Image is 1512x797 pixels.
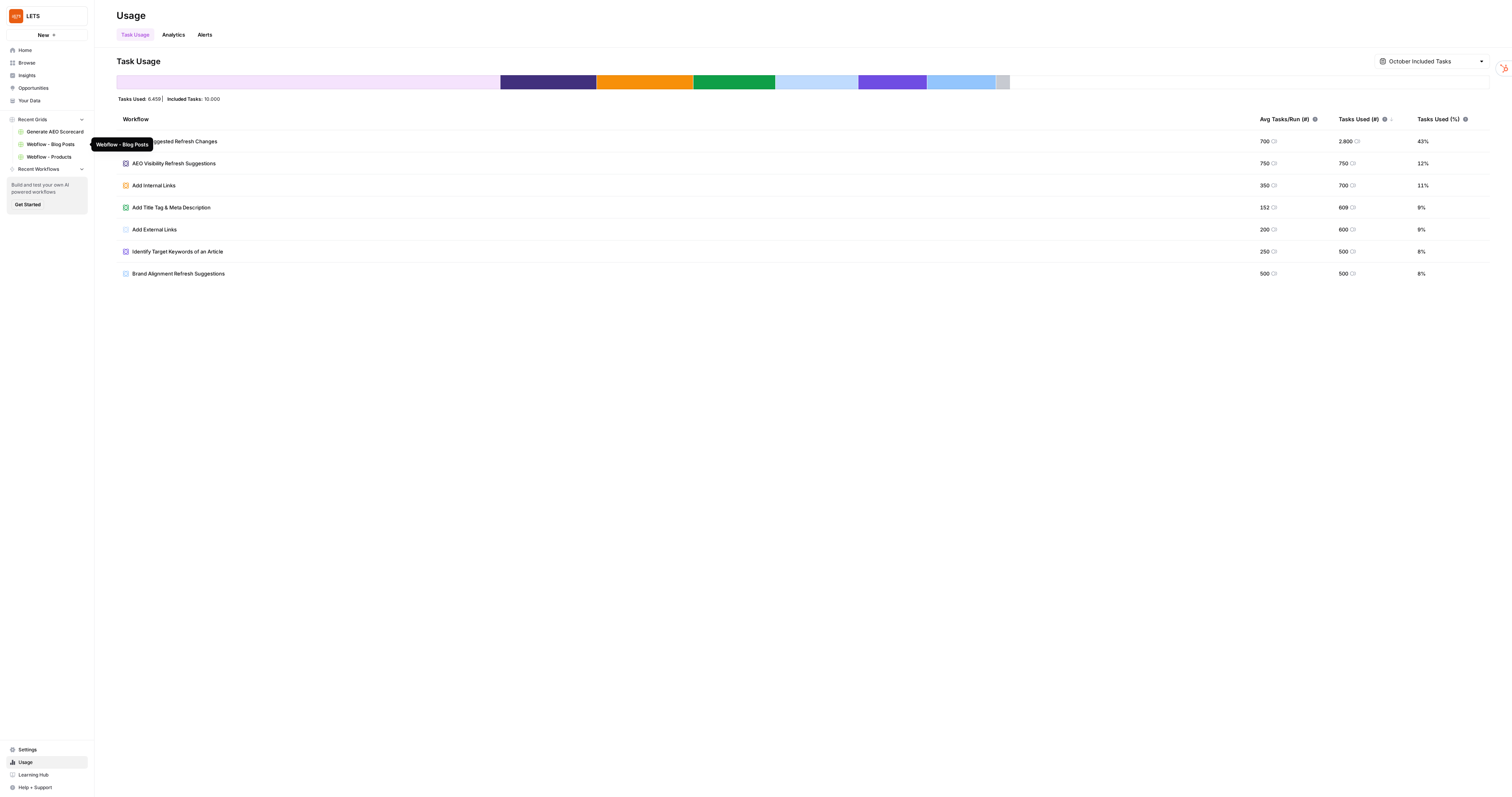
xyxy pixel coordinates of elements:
[19,759,84,766] span: Usage
[132,159,216,167] span: AEO Visibility Refresh Suggestions
[148,96,161,102] span: 6.459
[1417,270,1426,277] span: 8 %
[6,44,88,57] a: Home
[6,29,88,41] button: New
[6,163,88,175] button: Recent Workflows
[1339,137,1353,145] span: 2.800
[19,85,84,92] span: Opportunities
[15,138,88,151] a: Webflow - Blog Posts
[1260,203,1269,211] span: 152
[15,201,41,208] span: Get Started
[132,181,176,189] span: Add Internal Links
[9,9,23,23] img: LETS Logo
[1260,226,1269,233] span: 200
[1260,108,1318,130] div: Avg Tasks/Run (#)
[1260,248,1269,255] span: 250
[11,200,44,210] button: Get Started
[117,56,161,67] span: Task Usage
[19,97,84,104] span: Your Data
[132,248,223,255] span: Identify Target Keywords of an Article
[15,126,88,138] a: Generate AEO Scorecard
[6,743,88,756] a: Settings
[19,771,84,779] span: Learning Hub
[6,769,88,781] a: Learning Hub
[204,96,220,102] span: 10.000
[1339,248,1348,255] span: 500
[38,31,49,39] span: New
[19,746,84,753] span: Settings
[132,226,177,233] span: Add External Links
[1417,108,1468,130] div: Tasks Used (%)
[167,96,203,102] span: Included Tasks:
[132,137,217,145] span: Apply Suggested Refresh Changes
[1339,203,1348,211] span: 609
[18,116,47,123] span: Recent Grids
[1260,270,1269,277] span: 500
[27,141,84,148] span: Webflow - Blog Posts
[123,108,1247,130] div: Workflow
[6,756,88,769] a: Usage
[1339,159,1348,167] span: 750
[6,57,88,69] a: Browse
[1339,226,1348,233] span: 600
[1417,226,1426,233] span: 9 %
[1417,248,1426,255] span: 8 %
[1260,137,1269,145] span: 700
[157,28,190,41] a: Analytics
[27,128,84,135] span: Generate AEO Scorecard
[1339,270,1348,277] span: 500
[18,166,59,173] span: Recent Workflows
[6,94,88,107] a: Your Data
[19,47,84,54] span: Home
[19,59,84,67] span: Browse
[1260,159,1269,167] span: 750
[132,203,211,211] span: Add Title Tag & Meta Description
[6,82,88,94] a: Opportunities
[1339,108,1394,130] div: Tasks Used (#)
[6,69,88,82] a: Insights
[1417,181,1429,189] span: 11 %
[132,270,225,277] span: Brand Alignment Refresh Suggestions
[118,96,146,102] span: Tasks Used:
[1417,203,1426,211] span: 9 %
[193,28,217,41] a: Alerts
[1260,181,1269,189] span: 350
[15,151,88,163] a: Webflow - Products
[117,28,154,41] a: Task Usage
[19,784,84,791] span: Help + Support
[1389,57,1475,65] input: October Included Tasks
[27,153,84,161] span: Webflow - Products
[117,9,146,22] div: Usage
[1417,137,1429,145] span: 43 %
[11,181,83,196] span: Build and test your own AI powered workflows
[1417,159,1429,167] span: 12 %
[6,6,88,26] button: Workspace: LETS
[26,12,74,20] span: LETS
[6,781,88,794] button: Help + Support
[6,114,88,126] button: Recent Grids
[19,72,84,79] span: Insights
[1339,181,1348,189] span: 700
